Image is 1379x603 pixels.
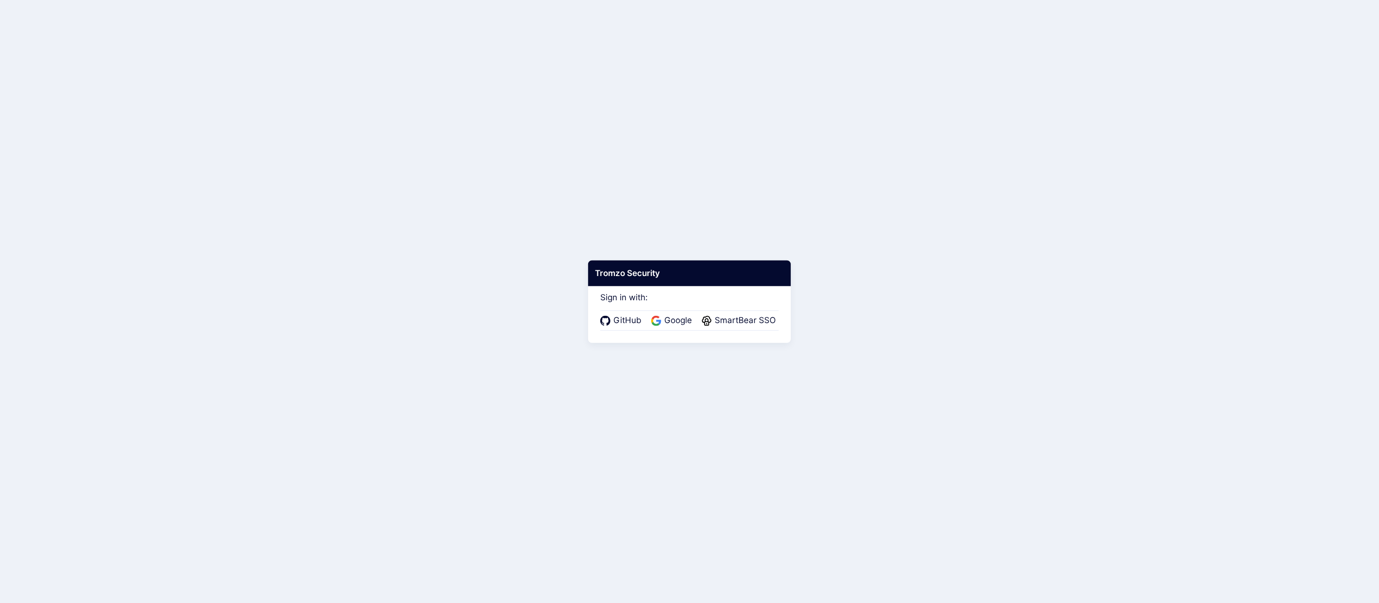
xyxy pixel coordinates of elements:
[651,314,695,327] a: Google
[702,314,779,327] a: SmartBear SSO
[610,314,644,327] span: GitHub
[712,314,779,327] span: SmartBear SSO
[600,279,779,330] div: Sign in with:
[661,314,695,327] span: Google
[588,260,791,286] div: Tromzo Security
[600,314,644,327] a: GitHub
